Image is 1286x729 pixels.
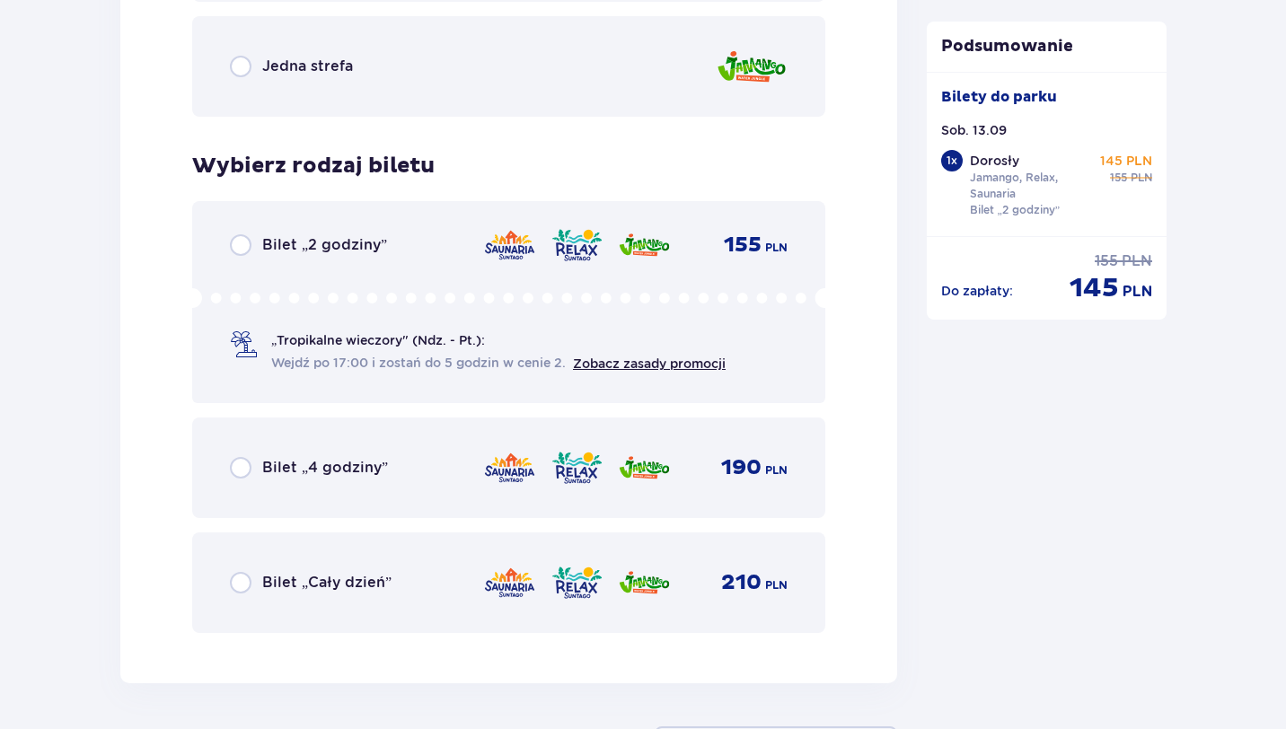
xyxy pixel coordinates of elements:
[1070,271,1119,305] p: 145
[551,226,603,264] img: zone logo
[765,462,788,479] p: PLN
[271,331,485,349] p: „Tropikalne wieczory" (Ndz. - Pt.):
[483,564,536,602] img: zone logo
[765,240,788,256] p: PLN
[1100,152,1152,170] p: 145 PLN
[1123,282,1152,302] p: PLN
[483,449,536,487] img: zone logo
[551,564,603,602] img: zone logo
[716,41,788,92] img: zone logo
[1095,251,1118,271] p: 155
[192,153,435,180] p: Wybierz rodzaj biletu
[262,573,392,593] p: Bilet „Cały dzień”
[262,57,353,76] p: Jedna strefa
[551,449,603,487] img: zone logo
[970,170,1094,202] p: Jamango, Relax, Saunaria
[262,458,388,478] p: Bilet „4 godziny”
[970,202,1061,218] p: Bilet „2 godziny”
[724,232,762,259] p: 155
[721,569,762,596] p: 210
[721,454,762,481] p: 190
[618,564,671,602] img: zone logo
[271,354,566,372] span: Wejdź po 17:00 i zostań do 5 godzin w cenie 2.
[262,235,387,255] p: Bilet „2 godziny”
[941,121,1007,139] p: Sob. 13.09
[941,150,963,171] div: 1 x
[927,36,1167,57] p: Podsumowanie
[941,87,1057,107] p: Bilety do parku
[970,152,1019,170] p: Dorosły
[618,449,671,487] img: zone logo
[573,356,726,371] a: Zobacz zasady promocji
[618,226,671,264] img: zone logo
[765,577,788,593] p: PLN
[1131,170,1152,186] p: PLN
[1122,251,1152,271] p: PLN
[483,226,536,264] img: zone logo
[1110,170,1127,186] p: 155
[941,282,1013,300] p: Do zapłaty :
